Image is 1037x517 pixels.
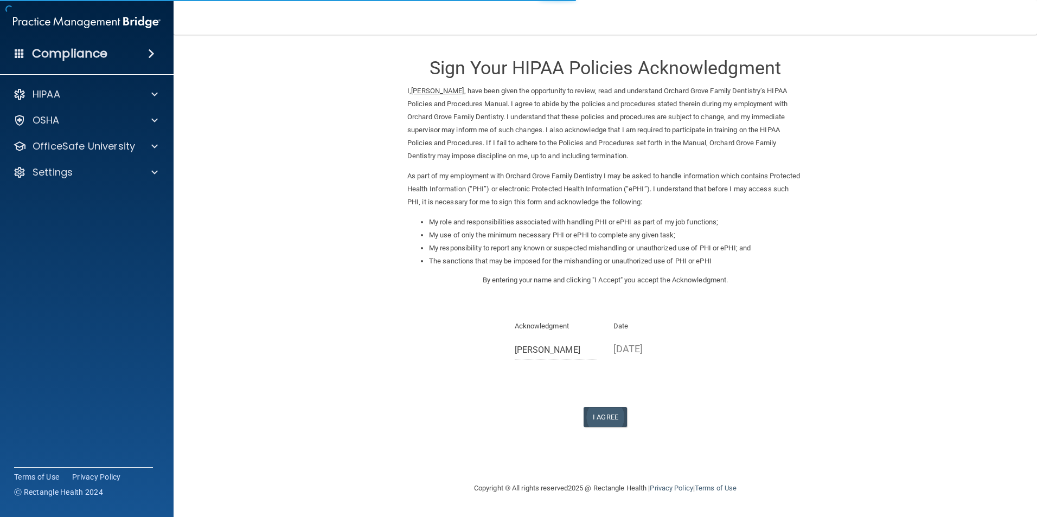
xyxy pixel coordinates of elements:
a: HIPAA [13,88,158,101]
p: [DATE] [613,340,696,358]
p: As part of my employment with Orchard Grove Family Dentistry I may be asked to handle information... [407,170,803,209]
ins: [PERSON_NAME] [411,87,464,95]
a: OSHA [13,114,158,127]
button: I Agree [584,407,627,427]
li: The sanctions that may be imposed for the mishandling or unauthorized use of PHI or ePHI [429,255,803,268]
p: Date [613,320,696,333]
p: Settings [33,166,73,179]
li: My role and responsibilities associated with handling PHI or ePHI as part of my job functions; [429,216,803,229]
span: Ⓒ Rectangle Health 2024 [14,487,103,497]
input: Full Name [515,340,598,360]
p: I, , have been given the opportunity to review, read and understand Orchard Grove Family Dentistr... [407,85,803,163]
p: Acknowledgment [515,320,598,333]
li: My use of only the minimum necessary PHI or ePHI to complete any given task; [429,229,803,242]
a: Terms of Use [14,471,59,482]
a: Settings [13,166,158,179]
a: OfficeSafe University [13,140,158,153]
p: OSHA [33,114,60,127]
h3: Sign Your HIPAA Policies Acknowledgment [407,58,803,78]
a: Terms of Use [695,484,737,492]
p: HIPAA [33,88,60,101]
h4: Compliance [32,46,107,61]
a: Privacy Policy [72,471,121,482]
li: My responsibility to report any known or suspected mishandling or unauthorized use of PHI or ePHI... [429,242,803,255]
p: By entering your name and clicking "I Accept" you accept the Acknowledgment. [407,274,803,287]
div: Copyright © All rights reserved 2025 @ Rectangle Health | | [407,471,803,506]
a: Privacy Policy [650,484,693,492]
p: OfficeSafe University [33,140,135,153]
img: PMB logo [13,11,161,33]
